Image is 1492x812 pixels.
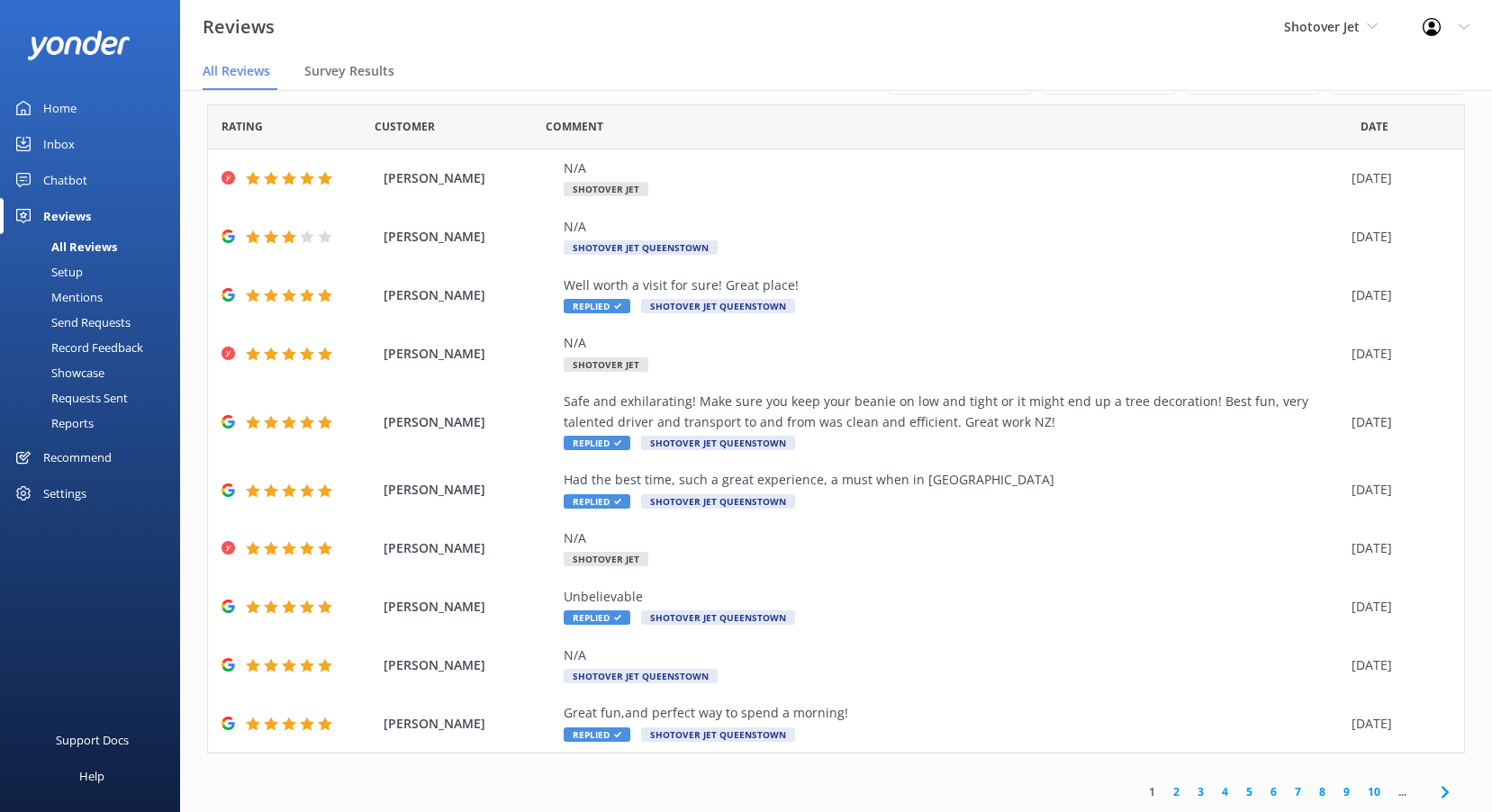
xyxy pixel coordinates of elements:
[1334,783,1359,800] a: 9
[1352,227,1442,247] div: [DATE]
[1284,18,1360,35] span: Shotover Jet
[43,439,112,475] div: Recommend
[384,714,555,734] span: [PERSON_NAME]
[27,31,131,60] img: yonder-white-logo.png
[384,227,555,247] span: [PERSON_NAME]
[564,528,1343,548] div: N/A
[79,758,104,794] div: Help
[1286,783,1310,800] a: 7
[384,538,555,558] span: [PERSON_NAME]
[1352,412,1442,432] div: [DATE]
[11,360,104,385] div: Showcase
[1352,655,1442,675] div: [DATE]
[1140,783,1164,800] a: 1
[641,299,795,313] span: Shotover Jet Queenstown
[564,494,630,509] span: Replied
[564,240,718,255] span: Shotover Jet Queenstown
[11,360,180,385] a: Showcase
[564,703,1343,723] div: Great fun,and perfect way to spend a morning!
[11,259,180,284] a: Setup
[11,385,128,411] div: Requests Sent
[11,259,83,284] div: Setup
[564,158,1343,178] div: N/A
[384,480,555,500] span: [PERSON_NAME]
[1352,597,1442,617] div: [DATE]
[564,645,1343,665] div: N/A
[1237,783,1261,800] a: 5
[384,168,555,188] span: [PERSON_NAME]
[203,13,275,41] h3: Reviews
[11,310,180,335] a: Send Requests
[564,470,1343,490] div: Had the best time, such a great experience, a must when in [GEOGRAPHIC_DATA]
[1189,783,1213,800] a: 3
[564,217,1343,237] div: N/A
[304,62,394,80] span: Survey Results
[11,411,180,436] a: Reports
[564,392,1343,432] div: Safe and exhilarating! Make sure you keep your beanie on low and tight or it might end up a tree ...
[43,198,91,234] div: Reviews
[564,299,630,313] span: Replied
[564,552,648,566] span: Shotover Jet
[56,722,129,758] div: Support Docs
[384,285,555,305] span: [PERSON_NAME]
[641,610,795,625] span: Shotover Jet Queenstown
[11,234,180,259] a: All Reviews
[43,162,87,198] div: Chatbot
[384,655,555,675] span: [PERSON_NAME]
[11,335,180,360] a: Record Feedback
[11,284,180,310] a: Mentions
[564,727,630,742] span: Replied
[1352,285,1442,305] div: [DATE]
[641,727,795,742] span: Shotover Jet Queenstown
[641,436,795,450] span: Shotover Jet Queenstown
[43,90,77,126] div: Home
[43,126,75,162] div: Inbox
[1261,783,1286,800] a: 6
[641,494,795,509] span: Shotover Jet Queenstown
[564,587,1343,607] div: Unbelievable
[384,344,555,364] span: [PERSON_NAME]
[564,610,630,625] span: Replied
[1389,783,1415,800] span: ...
[564,669,718,683] span: Shotover Jet Queenstown
[222,118,263,135] span: Date
[1213,783,1237,800] a: 4
[1164,783,1189,800] a: 2
[11,284,103,310] div: Mentions
[564,357,648,372] span: Shotover Jet
[1352,344,1442,364] div: [DATE]
[1352,168,1442,188] div: [DATE]
[43,475,86,511] div: Settings
[384,412,555,432] span: [PERSON_NAME]
[11,234,117,259] div: All Reviews
[1352,480,1442,500] div: [DATE]
[546,118,603,135] span: Question
[203,62,270,80] span: All Reviews
[564,182,648,196] span: Shotover Jet
[1310,783,1334,800] a: 8
[1361,118,1388,135] span: Date
[384,597,555,617] span: [PERSON_NAME]
[564,436,630,450] span: Replied
[375,118,435,135] span: Date
[564,275,1343,295] div: Well worth a visit for sure! Great place!
[1352,538,1442,558] div: [DATE]
[1359,783,1389,800] a: 10
[11,411,94,436] div: Reports
[11,310,131,335] div: Send Requests
[1352,714,1442,734] div: [DATE]
[564,333,1343,353] div: N/A
[11,335,143,360] div: Record Feedback
[11,385,180,411] a: Requests Sent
